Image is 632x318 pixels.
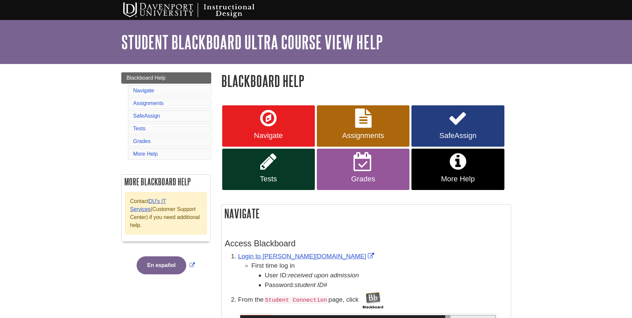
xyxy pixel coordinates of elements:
[411,105,504,147] a: SafeAssign
[221,72,511,89] h1: Blackboard Help
[358,290,388,310] img: Blackboard
[317,149,409,190] a: Grades
[125,192,207,235] div: Contact (Customer Support Center) if you need additional help.
[317,105,409,147] a: Assignments
[265,271,507,280] li: User ID:
[295,281,327,288] em: student ID#
[265,280,507,290] li: Password:
[121,72,211,84] a: Blackboard Help
[322,175,404,183] span: Grades
[121,32,383,52] a: Student Blackboard Ultra Course View Help
[135,262,197,268] a: En español
[238,253,376,260] a: Link opens in new window
[252,261,507,290] li: First time log in
[122,175,210,189] h2: More Blackboard Help
[137,256,186,274] button: En español
[222,105,315,147] a: Navigate
[416,175,499,183] span: More Help
[133,100,164,106] a: Assignments
[411,149,504,190] a: More Help
[238,290,507,310] p: From the page, click
[133,151,158,157] a: More Help
[121,72,211,286] div: Guide Page Menu
[264,296,328,304] code: Student Connection
[133,138,151,144] a: Grades
[133,126,146,131] a: Tests
[133,113,160,119] a: SafeAssign
[227,131,310,140] span: Navigate
[118,2,278,18] img: Davenport University Instructional Design
[225,239,507,248] h3: Access Blackboard
[222,149,315,190] a: Tests
[416,131,499,140] span: SafeAssign
[222,205,511,222] h2: Navigate
[227,175,310,183] span: Tests
[127,75,166,81] span: Blackboard Help
[288,272,359,279] i: received upon admission
[322,131,404,140] span: Assignments
[133,88,154,93] a: Navigate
